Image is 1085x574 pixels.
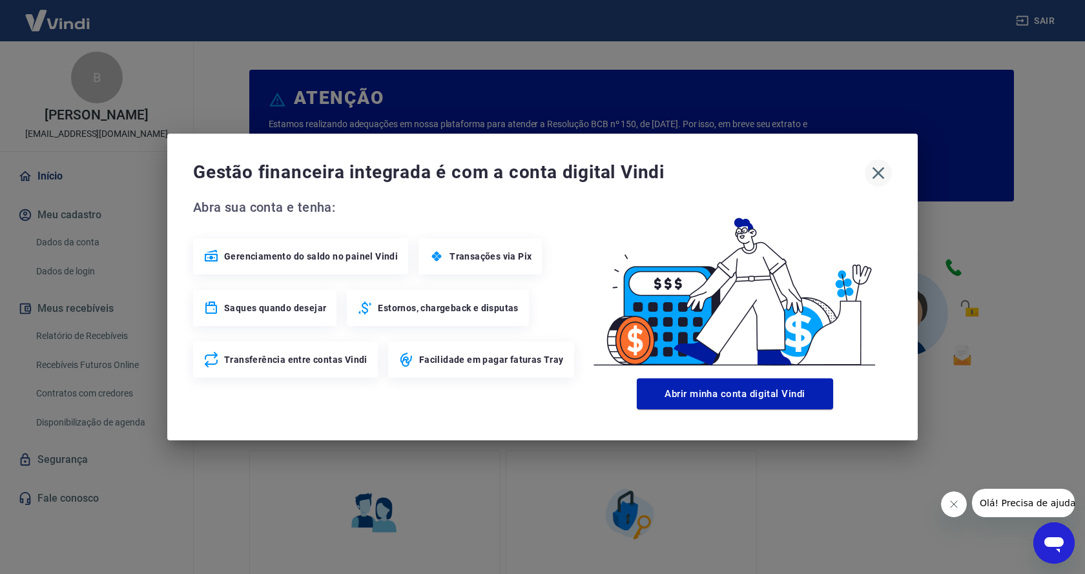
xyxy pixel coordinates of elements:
span: Gerenciamento do saldo no painel Vindi [224,250,398,263]
span: Abra sua conta e tenha: [193,197,578,218]
iframe: Fechar mensagem [941,491,967,517]
span: Facilidade em pagar faturas Tray [419,353,564,366]
iframe: Botão para abrir a janela de mensagens [1033,522,1075,564]
img: Good Billing [578,197,892,373]
span: Transferência entre contas Vindi [224,353,367,366]
button: Abrir minha conta digital Vindi [637,378,833,409]
span: Saques quando desejar [224,302,326,314]
span: Olá! Precisa de ajuda? [8,9,108,19]
iframe: Mensagem da empresa [972,489,1075,517]
span: Transações via Pix [449,250,532,263]
span: Estornos, chargeback e disputas [378,302,518,314]
span: Gestão financeira integrada é com a conta digital Vindi [193,159,865,185]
